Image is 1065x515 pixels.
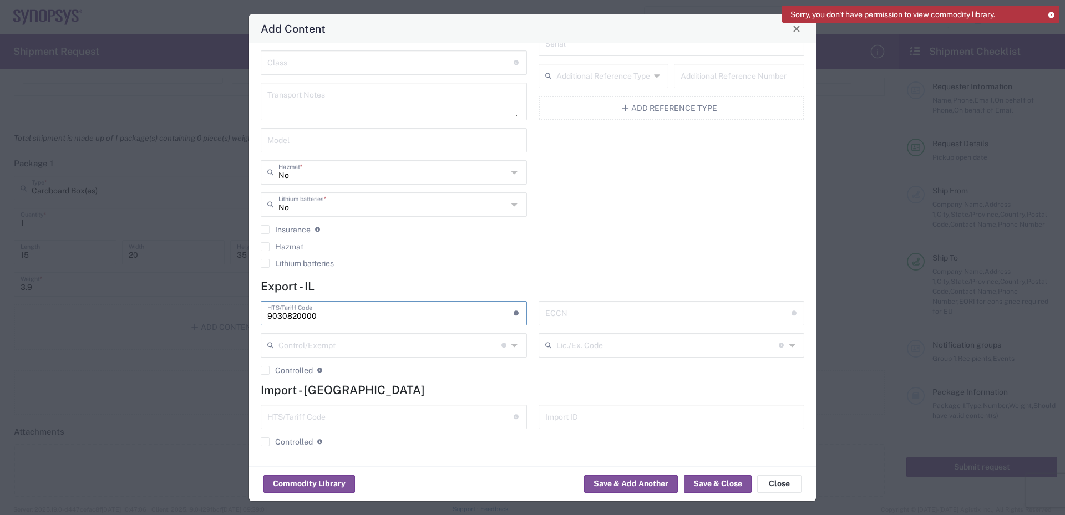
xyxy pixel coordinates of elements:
[261,437,313,446] label: Controlled
[584,475,678,493] button: Save & Add Another
[261,242,303,251] label: Hazmat
[684,475,752,493] button: Save & Close
[263,475,355,493] button: Commodity Library
[261,259,334,268] label: Lithium batteries
[261,366,313,375] label: Controlled
[261,383,804,397] h4: Import - [GEOGRAPHIC_DATA]
[261,225,311,234] label: Insurance
[539,96,805,120] button: Add Reference Type
[757,475,802,493] button: Close
[790,9,995,19] span: Sorry, you don't have permission to view commodity library.
[261,21,326,37] h4: Add Content
[261,279,804,293] h4: Export - IL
